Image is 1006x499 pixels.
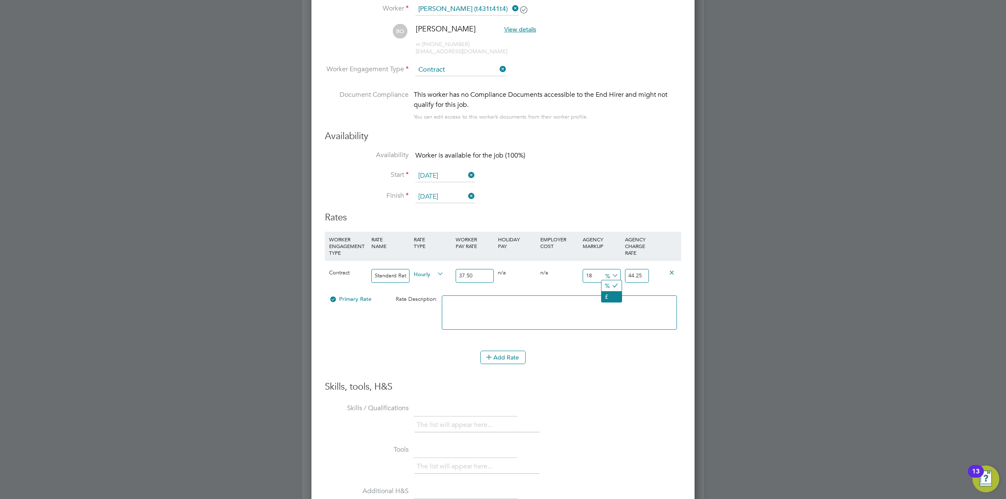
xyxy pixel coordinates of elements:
span: [PHONE_NUMBER] [416,41,469,48]
div: 13 [972,471,980,482]
span: Worker is available for the job (100%) [415,151,525,160]
li: % [602,280,622,291]
span: % [602,271,620,280]
div: This worker has no Compliance Documents accessible to the End Hirer and might not qualify for thi... [414,90,681,110]
label: Worker [325,4,409,13]
div: WORKER PAY RATE [454,232,496,253]
div: AGENCY CHARGE RATE [623,232,651,260]
input: Select one [415,170,475,182]
button: Open Resource Center, 13 new notifications [972,465,999,492]
label: Start [325,171,409,179]
label: Additional H&S [325,487,409,496]
li: The list will appear here... [417,461,496,472]
h3: Rates [325,212,681,224]
li: The list will appear here... [417,419,496,431]
li: £ [602,291,622,302]
h3: Availability [325,130,681,142]
span: View details [504,26,536,33]
span: m: [416,41,422,48]
span: n/a [540,269,548,276]
div: WORKER ENGAGEMENT TYPE [327,232,369,260]
h3: Skills, tools, H&S [325,381,681,393]
div: AGENCY MARKUP [581,232,623,253]
span: Primary Rate [329,295,371,303]
div: RATE TYPE [412,232,454,253]
label: Worker Engagement Type [325,65,409,74]
label: Document Compliance [325,90,409,120]
input: Search for... [415,3,519,16]
label: Tools [325,445,409,454]
div: You can edit access to this worker’s documents from their worker profile. [414,112,588,122]
input: Select one [415,191,475,203]
label: Availability [325,151,409,160]
label: Skills / Qualifications [325,404,409,413]
span: Contract [329,269,350,276]
button: Add Rate [480,351,526,364]
span: BO [393,24,407,39]
span: [EMAIL_ADDRESS][DOMAIN_NAME] [416,48,507,55]
input: Select one [415,64,506,76]
div: HOLIDAY PAY [496,232,538,253]
div: RATE NAME [369,232,412,253]
span: Hourly [414,269,444,278]
label: Finish [325,191,409,200]
div: EMPLOYER COST [538,232,581,253]
span: [PERSON_NAME] [416,24,476,34]
span: n/a [498,269,506,276]
span: Rate Description: [396,295,438,303]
